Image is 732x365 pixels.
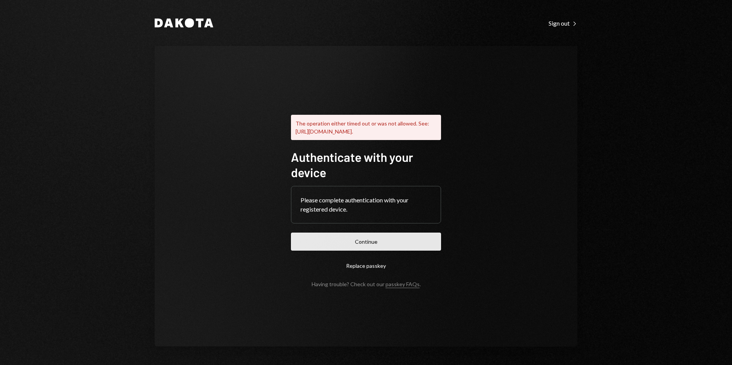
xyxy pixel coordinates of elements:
[291,233,441,251] button: Continue
[291,149,441,180] h1: Authenticate with your device
[386,281,420,288] a: passkey FAQs
[312,281,421,287] div: Having trouble? Check out our .
[291,115,441,140] div: The operation either timed out or was not allowed. See: [URL][DOMAIN_NAME].
[301,196,431,214] div: Please complete authentication with your registered device.
[549,20,577,27] div: Sign out
[549,19,577,27] a: Sign out
[291,257,441,275] button: Replace passkey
